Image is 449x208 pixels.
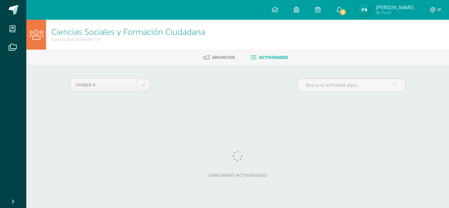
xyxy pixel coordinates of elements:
div: Cuarto Bachillerato 'A' [51,36,205,42]
a: Ciencias Sociales y Formación Ciudadana [51,26,205,37]
h1: Ciencias Sociales y Formación Ciudadana [51,27,205,36]
a: Unidad 4 [70,79,150,91]
span: Mi Perfil [376,10,414,15]
span: Unidad 4 [75,79,132,91]
span: Actividades [259,55,288,60]
span: Anuncios [212,55,235,60]
label: Cargando actividades [70,173,405,178]
a: Actividades [251,52,288,63]
a: Anuncios [203,52,235,63]
img: 4f77dbc6e42657b8d0ce964fb58b13e3.png [358,3,371,16]
input: Busca la actividad aquí... [297,79,405,91]
span: 2 [339,9,346,16]
span: [PERSON_NAME] [376,4,414,11]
